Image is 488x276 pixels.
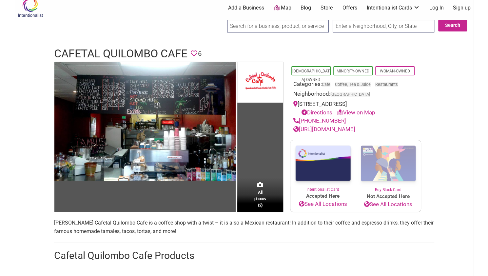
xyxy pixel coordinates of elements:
a: [PHONE_NUMBER] [293,117,346,124]
a: View on Map [337,109,375,116]
a: Cafe [322,82,330,87]
a: Minority-Owned [337,69,369,73]
a: Buy Black Card [356,140,421,193]
a: Map [273,4,291,12]
div: Categories: [293,80,418,90]
span: Not Accepted Here [356,193,421,200]
a: Intentionalist Card [290,140,356,192]
a: Sign up [453,4,471,11]
span: 6 [198,49,202,59]
img: Buy Black Card [356,140,421,187]
div: Neighborhood: [293,90,418,100]
a: Add a Business [228,4,264,11]
a: Offers [342,4,357,11]
img: Intentionalist Card [290,140,356,187]
a: Woman-Owned [380,69,410,73]
span: All photos (2) [254,189,266,208]
a: [URL][DOMAIN_NAME] [293,126,355,132]
a: Directions [302,109,332,116]
a: Intentionalist Cards [367,4,420,11]
a: Store [321,4,333,11]
a: Restaurants [375,82,398,87]
a: [DEMOGRAPHIC_DATA]-Owned [292,69,330,82]
a: Blog [301,4,311,11]
a: Coffee, Tea & Juice [335,82,371,87]
button: Search [438,20,467,31]
div: [STREET_ADDRESS] [293,100,418,117]
h2: Cafetal Quilombo Cafe Products [54,249,434,263]
h1: Cafetal Quilombo Cafe [54,46,187,62]
span: Accepted Here [290,192,356,200]
input: Search for a business, product, or service [227,20,329,32]
input: Enter a Neighborhood, City, or State [333,20,434,32]
img: Cafetal Quilombo Cafe [237,62,283,103]
span: [GEOGRAPHIC_DATA] [330,92,370,97]
a: Log In [429,4,443,11]
span: [PERSON_NAME] Cafetal Quilombo Cafe is a coffee shop with a twist – it is also a Mexican restaura... [54,220,434,234]
a: See All Locations [290,200,356,208]
a: See All Locations [356,200,421,209]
